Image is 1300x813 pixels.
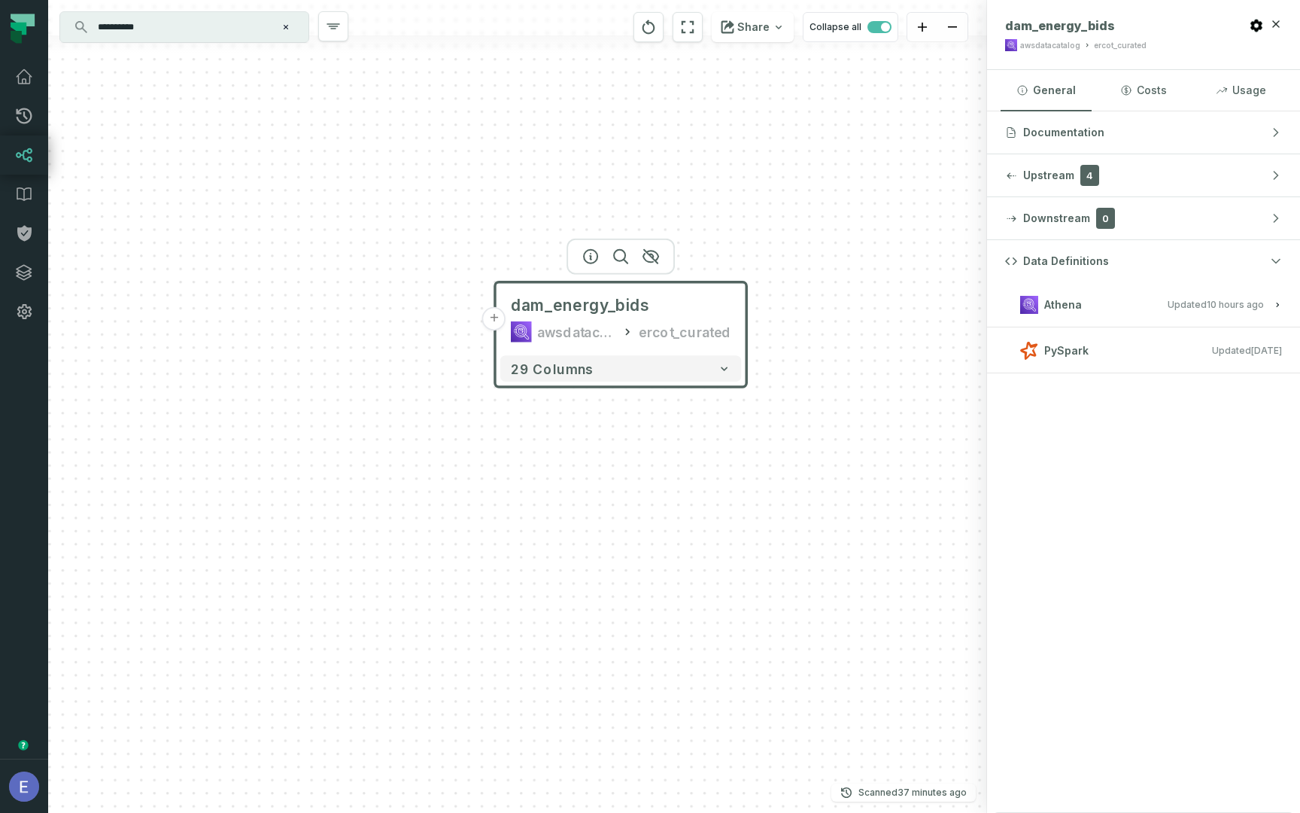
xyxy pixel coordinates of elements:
button: Downstream0 [987,197,1300,239]
button: PySparkUpdated[DATE] 9:41:23 PM [1005,340,1282,361]
span: PySpark [1044,343,1089,358]
relative-time: Sep 14, 2025, 1:02 AM GMT+3 [1207,299,1264,310]
span: 4 [1080,165,1099,186]
button: Clear search query [278,20,293,35]
p: Scanned [858,785,967,800]
button: zoom out [937,13,967,42]
button: Documentation [987,111,1300,154]
span: dam_energy_bids [511,295,650,316]
div: Tooltip anchor [17,738,30,752]
div: ercot_curated [639,321,730,343]
button: Data Definitions [987,240,1300,282]
span: Documentation [1023,125,1104,140]
span: dam_energy_bids [1005,18,1115,33]
span: Updated [1212,345,1282,356]
div: awsdatacatalog [1020,40,1080,51]
img: avatar of Elisheva Lapid [9,772,39,802]
button: AthenaUpdated[DATE] 1:02:44 AM [1005,294,1282,315]
span: Upstream [1023,168,1074,183]
div: ercot_curated [1094,40,1147,51]
button: zoom in [907,13,937,42]
span: 29 columns [511,361,594,376]
button: Upstream4 [987,154,1300,196]
relative-time: Sep 14, 2025, 11:01 AM GMT+3 [898,787,967,798]
button: + [482,307,506,330]
button: Costs [1098,70,1189,111]
span: 0 [1096,208,1115,229]
button: Scanned[DATE] 11:01:29 AM [831,784,976,802]
button: Collapse all [803,12,898,42]
div: awsdatacatalog [537,321,615,343]
relative-time: Sep 12, 2025, 9:41 PM GMT+3 [1251,345,1282,356]
button: Share [712,12,794,42]
span: Data Definitions [1023,254,1109,269]
button: Usage [1195,70,1286,111]
span: Updated [1168,299,1264,310]
button: General [1001,70,1092,111]
span: Athena [1044,297,1082,312]
span: Downstream [1023,211,1090,226]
